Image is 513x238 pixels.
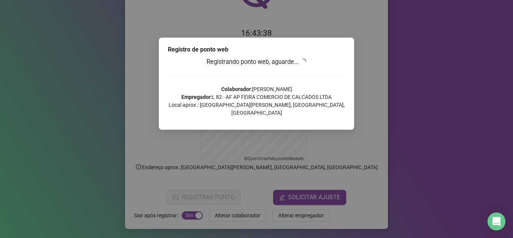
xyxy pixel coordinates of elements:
[221,86,251,92] strong: Colaborador
[168,57,345,67] h3: Registrando ponto web, aguarde...
[168,85,345,117] p: : [PERSON_NAME] : L 82 - AF AP FEIRA COMERCIO DE CALCADOS LTDA Local aprox.: [GEOGRAPHIC_DATA][PE...
[299,58,308,66] span: loading
[487,212,505,230] div: Open Intercom Messenger
[168,45,345,54] div: Registro de ponto web
[181,94,211,100] strong: Empregador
